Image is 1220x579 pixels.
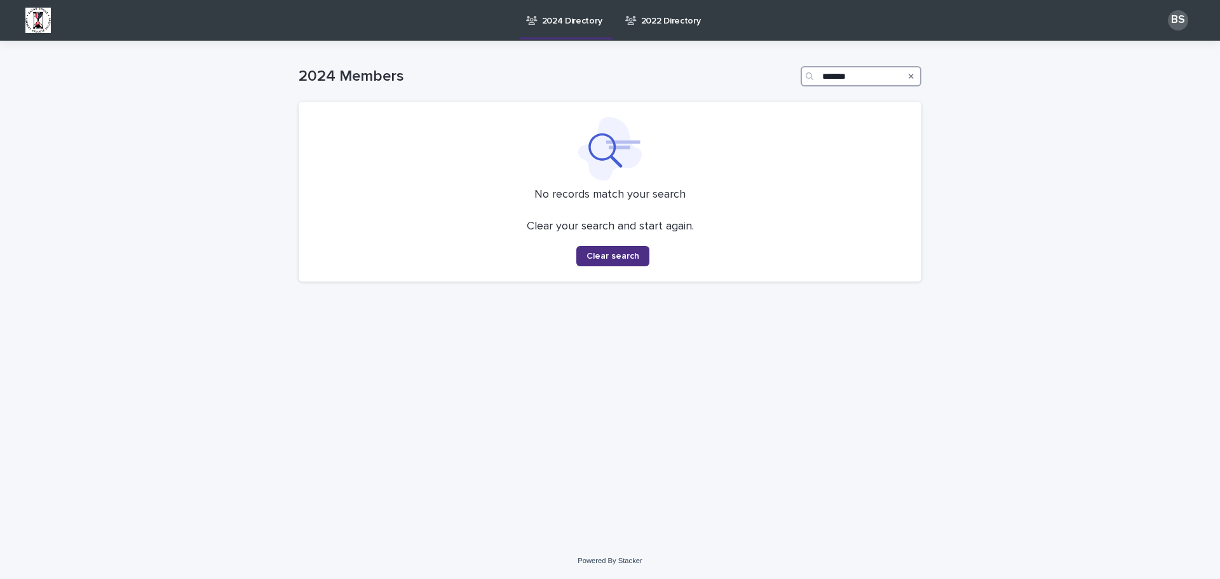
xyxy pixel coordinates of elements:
p: Clear your search and start again. [527,220,694,234]
p: No records match your search [314,188,906,202]
button: Clear search [576,246,649,266]
span: Clear search [586,252,639,261]
input: Search [801,66,921,86]
h1: 2024 Members [299,67,796,86]
img: BsxibNoaTPe9uU9VL587 [25,8,51,33]
div: BS [1168,10,1188,31]
a: Powered By Stacker [578,557,642,564]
